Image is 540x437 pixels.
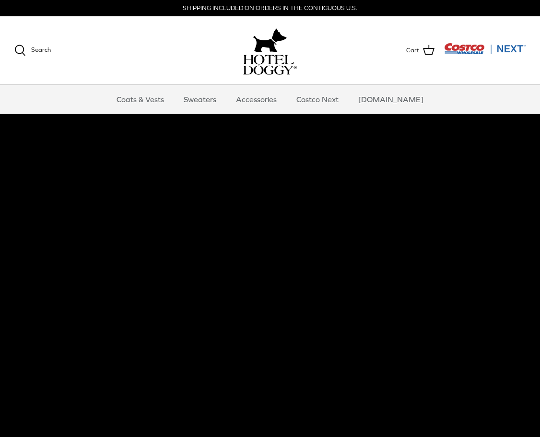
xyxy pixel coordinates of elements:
a: hoteldoggy.com hoteldoggycom [243,26,297,75]
img: Costco Next [444,43,526,55]
img: hoteldoggycom [243,55,297,75]
span: Search [31,46,51,53]
a: Visit Costco Next [444,49,526,56]
img: hoteldoggy.com [253,26,287,55]
a: Accessories [227,85,285,114]
a: [DOMAIN_NAME] [350,85,432,114]
a: Sweaters [175,85,225,114]
a: Costco Next [288,85,347,114]
a: Coats & Vests [108,85,173,114]
a: Search [14,45,51,56]
a: Cart [406,44,434,57]
span: Cart [406,46,419,56]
